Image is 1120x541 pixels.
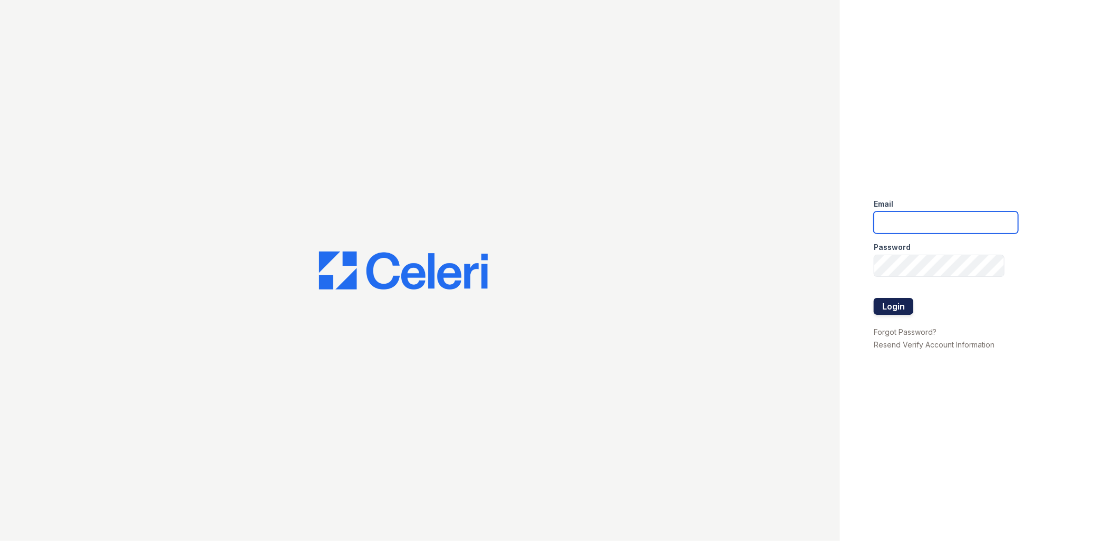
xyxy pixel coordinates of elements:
label: Email [874,199,893,209]
button: Login [874,298,913,315]
label: Password [874,242,911,253]
img: CE_Logo_Blue-a8612792a0a2168367f1c8372b55b34899dd931a85d93a1a3d3e32e68fde9ad4.png [319,252,488,289]
a: Resend Verify Account Information [874,340,995,349]
a: Forgot Password? [874,327,936,336]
